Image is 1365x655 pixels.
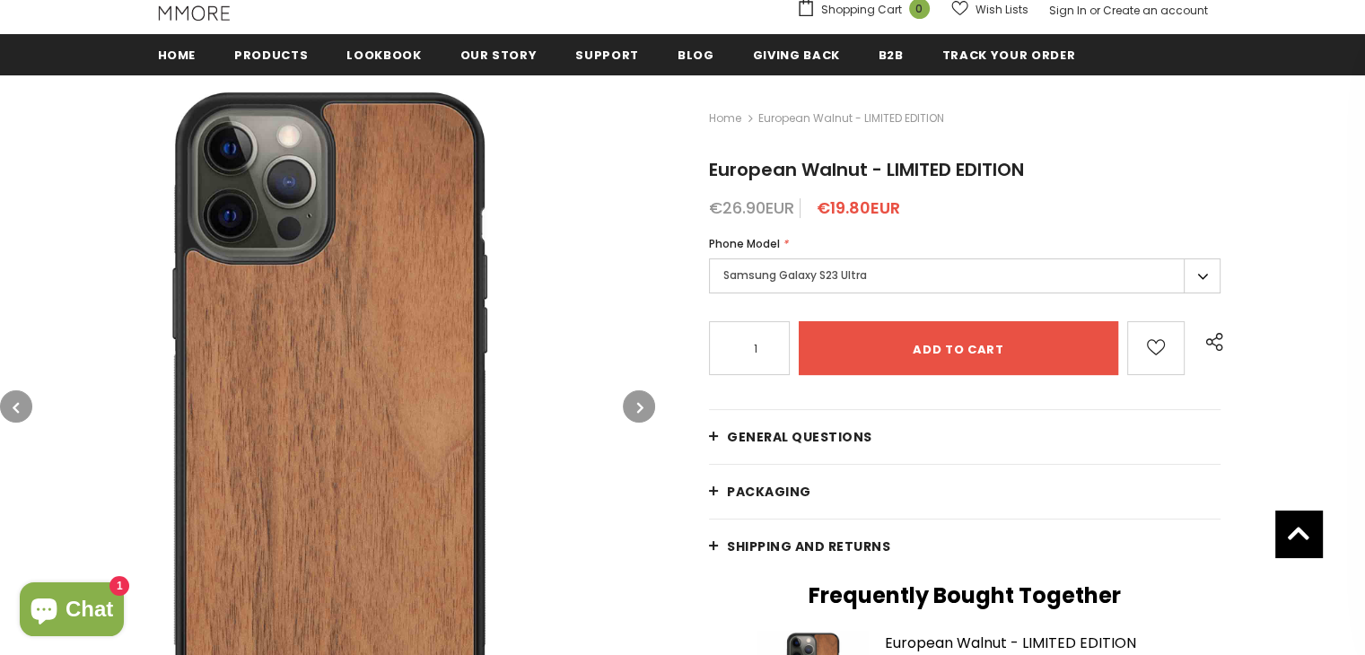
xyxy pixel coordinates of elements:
span: Giving back [753,47,840,64]
input: Add to cart [799,321,1118,375]
a: Home [158,34,197,74]
a: Home [709,108,741,129]
a: Our Story [460,34,538,74]
a: Giving back [753,34,840,74]
a: Track your order [942,34,1075,74]
inbox-online-store-chat: Shopify online store chat [14,582,129,641]
span: Products [234,47,308,64]
a: Shipping and returns [709,520,1221,573]
a: support [575,34,639,74]
a: Create an account [1103,3,1208,18]
span: B2B [879,47,904,64]
span: Shopping Cart [821,1,902,19]
span: Our Story [460,47,538,64]
span: Wish Lists [976,1,1028,19]
a: Blog [678,34,714,74]
span: Track your order [942,47,1075,64]
a: Lookbook [346,34,421,74]
span: European Walnut - LIMITED EDITION [758,108,944,129]
a: Sign In [1049,3,1087,18]
span: support [575,47,639,64]
span: €19.80EUR [817,196,900,219]
span: Home [158,47,197,64]
a: B2B [879,34,904,74]
label: Samsung Galaxy S23 Ultra [709,258,1221,293]
span: €26.90EUR [709,196,794,219]
span: Shipping and returns [727,537,890,555]
a: Products [234,34,308,74]
a: PACKAGING [709,465,1221,519]
span: PACKAGING [727,483,811,501]
span: Lookbook [346,47,421,64]
h2: Frequently Bought Together [709,582,1221,609]
span: Phone Model [709,236,780,251]
span: European Walnut - LIMITED EDITION [709,157,1024,182]
span: Blog [678,47,714,64]
a: General Questions [709,410,1221,464]
span: or [1089,3,1100,18]
span: General Questions [727,428,872,446]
